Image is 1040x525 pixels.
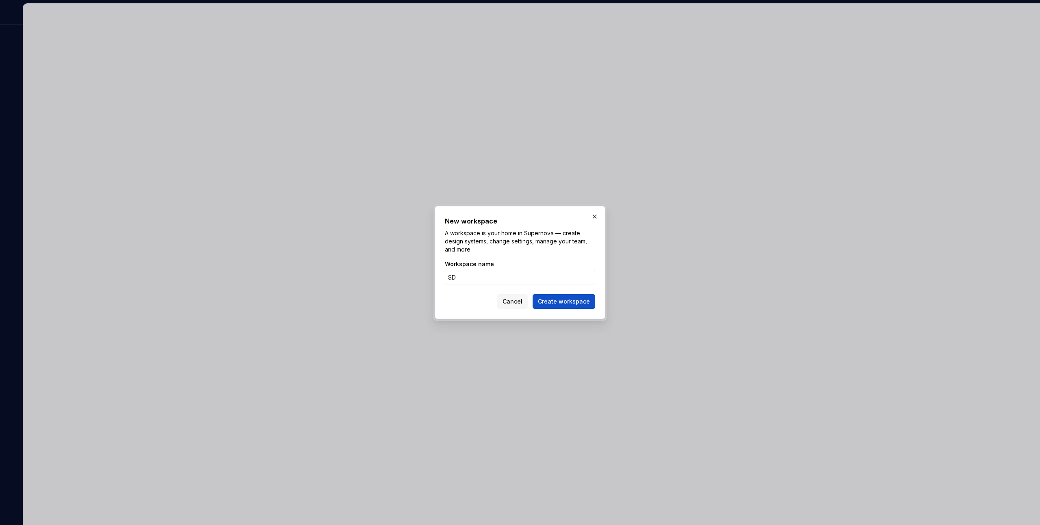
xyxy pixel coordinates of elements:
[445,229,595,254] p: A workspace is your home in Supernova — create design systems, change settings, manage your team,...
[503,297,522,306] span: Cancel
[445,260,494,268] label: Workspace name
[538,297,590,306] span: Create workspace
[445,216,595,226] h2: New workspace
[533,294,595,309] button: Create workspace
[497,294,528,309] button: Cancel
